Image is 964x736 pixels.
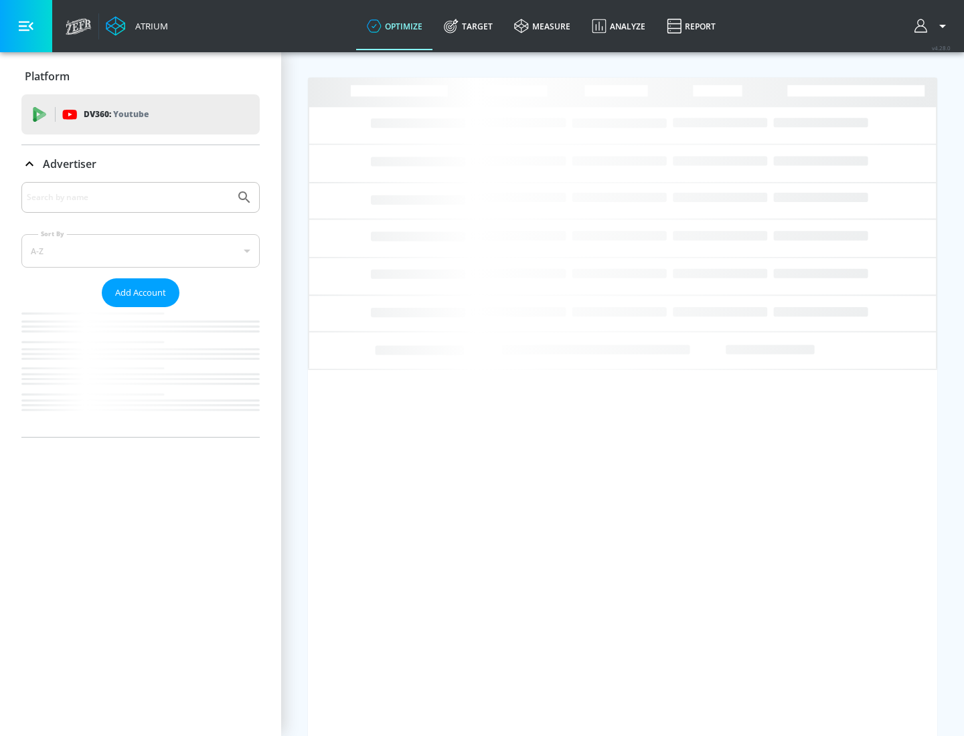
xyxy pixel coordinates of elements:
span: v 4.28.0 [932,44,951,52]
p: Youtube [113,107,149,121]
a: Report [656,2,726,50]
a: measure [503,2,581,50]
a: optimize [356,2,433,50]
p: DV360: [84,107,149,122]
p: Platform [25,69,70,84]
button: Add Account [102,278,179,307]
a: Target [433,2,503,50]
a: Atrium [106,16,168,36]
div: Advertiser [21,182,260,437]
nav: list of Advertiser [21,307,260,437]
input: Search by name [27,189,230,206]
p: Advertiser [43,157,96,171]
div: Platform [21,58,260,95]
div: DV360: Youtube [21,94,260,134]
div: A-Z [21,234,260,268]
a: Analyze [581,2,656,50]
span: Add Account [115,285,166,300]
div: Atrium [130,20,168,32]
label: Sort By [38,229,67,238]
div: Advertiser [21,145,260,183]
